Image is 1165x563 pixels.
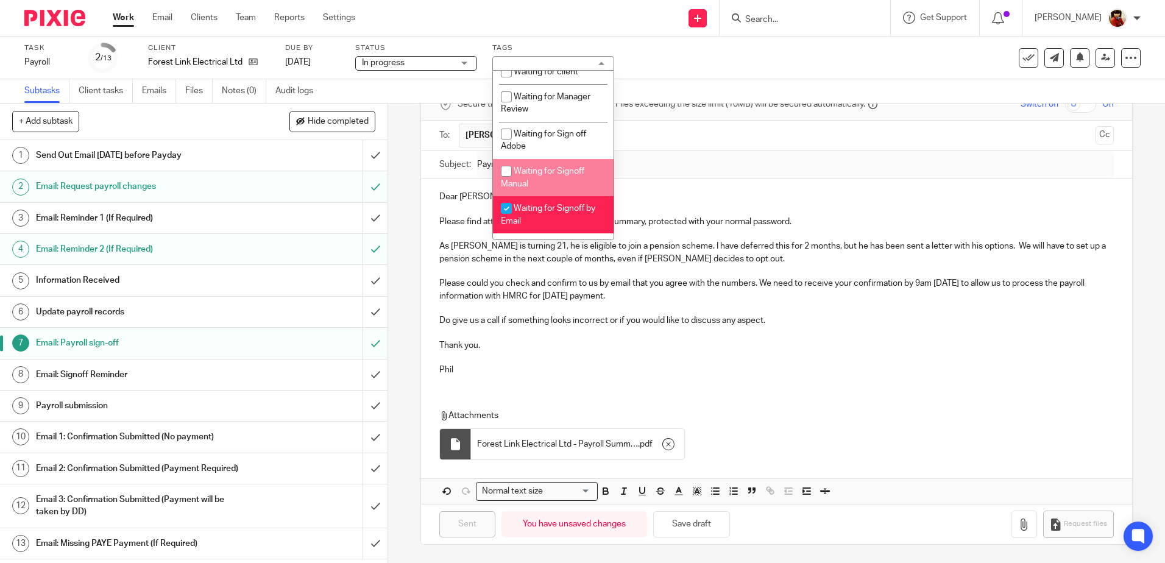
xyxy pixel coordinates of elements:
[458,98,865,110] span: Secure the attachments in this message. Files exceeding the size limit (10MB) will be secured aut...
[36,240,246,258] h1: Email: Reminder 2 (If Required)
[439,277,1113,302] p: Please could you check and confirm to us by email that you agree with the numbers. We need to rec...
[12,497,29,514] div: 12
[640,438,653,450] span: pdf
[547,485,590,498] input: Search for option
[148,43,270,53] label: Client
[12,111,79,132] button: + Add subtask
[501,93,590,114] span: Waiting for Manager Review
[439,511,495,537] input: Sent
[471,429,684,459] div: .
[36,459,246,478] h1: Email 2: Confirmation Submitted (Payment Required)
[36,534,246,553] h1: Email: Missing PAYE Payment (If Required)
[12,535,29,552] div: 13
[355,43,477,53] label: Status
[1021,98,1059,110] span: Switch off
[36,303,246,321] h1: Update payroll records
[289,111,375,132] button: Hide completed
[285,43,340,53] label: Due by
[476,482,598,501] div: Search for option
[236,12,256,24] a: Team
[466,129,534,141] span: [PERSON_NAME]
[24,79,69,103] a: Subtasks
[24,43,73,53] label: Task
[501,130,586,151] span: Waiting for Sign off Adobe
[185,79,213,103] a: Files
[101,55,112,62] small: /13
[1035,12,1102,24] p: [PERSON_NAME]
[36,428,246,446] h1: Email 1: Confirmation Submitted (No payment)
[439,339,1113,352] p: Thank you.
[222,79,266,103] a: Notes (0)
[1096,126,1114,144] button: Cc
[439,364,1113,376] p: Phil
[653,511,730,537] button: Save draft
[439,216,1113,228] p: Please find attached your September payroll summary, protected with your normal password.
[79,79,133,103] a: Client tasks
[36,271,246,289] h1: Information Received
[12,179,29,196] div: 2
[36,397,246,415] h1: Payroll submission
[439,314,1113,327] p: Do give us a call if something looks incorrect or if you would like to discuss any aspect.
[439,158,471,171] label: Subject:
[1064,519,1107,529] span: Request files
[323,12,355,24] a: Settings
[12,303,29,320] div: 6
[1108,9,1127,28] img: Phil%20Baby%20pictures%20(3).JPG
[362,58,405,67] span: In progress
[477,438,638,450] span: Forest Link Electrical Ltd - Payroll Summary - Month 6
[36,334,246,352] h1: Email: Payroll sign-off
[1043,511,1114,538] button: Request files
[439,191,1113,203] p: Dear [PERSON_NAME],
[274,12,305,24] a: Reports
[439,240,1113,265] p: As [PERSON_NAME] is turning 21, he is eligible to join a pension scheme. I have deferred this for...
[12,428,29,445] div: 10
[920,13,967,22] span: Get Support
[95,51,112,65] div: 2
[479,485,545,498] span: Normal text size
[36,146,246,165] h1: Send Out Email [DATE] before Payday
[12,335,29,352] div: 7
[113,12,134,24] a: Work
[12,397,29,414] div: 9
[36,366,246,384] h1: Email: Signoff Reminder
[36,177,246,196] h1: Email: Request payroll changes
[308,117,369,127] span: Hide completed
[12,210,29,227] div: 3
[439,409,1091,422] p: Attachments
[12,147,29,164] div: 1
[24,10,85,26] img: Pixie
[492,43,614,53] label: Tags
[275,79,322,103] a: Audit logs
[24,56,73,68] div: Payroll
[12,241,29,258] div: 4
[1102,98,1114,110] span: On
[12,460,29,477] div: 11
[12,366,29,383] div: 8
[285,58,311,66] span: [DATE]
[152,12,172,24] a: Email
[12,272,29,289] div: 5
[501,511,647,537] div: You have unsaved changes
[36,490,246,522] h1: Email 3: Confirmation Submitted (Payment will be taken by DD)
[148,56,243,68] p: Forest Link Electrical Ltd
[514,68,578,76] span: Waiting for client
[744,15,854,26] input: Search
[191,12,218,24] a: Clients
[142,79,176,103] a: Emails
[439,129,453,141] label: To:
[501,204,595,225] span: Waiting for Signoff by Email
[501,167,584,188] span: Waiting for Signoff Manual
[36,209,246,227] h1: Email: Reminder 1 (If Required)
